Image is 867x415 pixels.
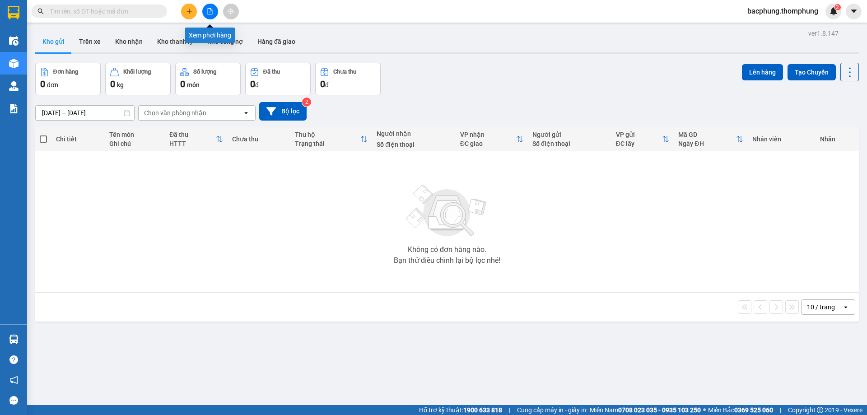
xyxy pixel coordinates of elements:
[35,31,72,52] button: Kho gửi
[169,131,216,138] div: Đã thu
[242,109,250,117] svg: open
[36,106,134,120] input: Select a date range.
[109,131,160,138] div: Tên món
[250,79,255,89] span: 0
[290,127,372,151] th: Toggle SortBy
[9,355,18,364] span: question-circle
[616,131,662,138] div: VP gửi
[108,31,150,52] button: Kho nhận
[232,135,286,143] div: Chưa thu
[678,131,736,138] div: Mã GD
[9,81,19,91] img: warehouse-icon
[193,69,216,75] div: Số lượng
[850,7,858,15] span: caret-down
[830,7,838,15] img: icon-new-feature
[532,131,607,138] div: Người gửi
[9,376,18,384] span: notification
[186,8,192,14] span: plus
[144,108,206,117] div: Chọn văn phòng nhận
[834,4,841,10] sup: 2
[333,69,356,75] div: Chưa thu
[250,31,303,52] button: Hàng đã giao
[456,127,528,151] th: Toggle SortBy
[742,64,783,80] button: Lên hàng
[419,405,502,415] span: Hỗ trợ kỹ thuật:
[616,140,662,147] div: ĐC lấy
[708,405,773,415] span: Miền Bắc
[53,69,78,75] div: Đơn hàng
[509,405,510,415] span: |
[295,131,360,138] div: Thu hộ
[842,303,849,311] svg: open
[820,135,854,143] div: Nhãn
[752,135,811,143] div: Nhân viên
[259,102,307,121] button: Bộ lọc
[325,81,329,89] span: đ
[377,141,451,148] div: Số điện thoại
[109,140,160,147] div: Ghi chú
[105,63,171,95] button: Khối lượng0kg
[590,405,701,415] span: Miền Nam
[807,303,835,312] div: 10 / trang
[460,140,516,147] div: ĐC giao
[408,246,486,253] div: Không có đơn hàng nào.
[9,104,19,113] img: solution-icon
[169,140,216,147] div: HTTT
[185,28,235,43] div: Xem phơi hàng
[110,79,115,89] span: 0
[150,31,200,52] button: Kho thanh lý
[460,131,516,138] div: VP nhận
[532,140,607,147] div: Số điện thoại
[228,8,234,14] span: aim
[734,406,773,414] strong: 0369 525 060
[9,59,19,68] img: warehouse-icon
[9,396,18,405] span: message
[394,257,500,264] div: Bạn thử điều chỉnh lại bộ lọc nhé!
[37,8,44,14] span: search
[165,127,228,151] th: Toggle SortBy
[223,4,239,19] button: aim
[202,4,218,19] button: file-add
[611,127,674,151] th: Toggle SortBy
[678,140,736,147] div: Ngày ĐH
[740,5,825,17] span: bacphung.thomphung
[40,79,45,89] span: 0
[255,81,259,89] span: đ
[47,81,58,89] span: đơn
[35,63,101,95] button: Đơn hàng0đơn
[50,6,156,16] input: Tìm tên, số ĐT hoặc mã đơn
[9,36,19,46] img: warehouse-icon
[463,406,502,414] strong: 1900 633 818
[8,6,19,19] img: logo-vxr
[295,140,360,147] div: Trạng thái
[302,98,311,107] sup: 2
[808,28,839,38] div: ver 1.8.147
[207,8,213,14] span: file-add
[320,79,325,89] span: 0
[9,335,19,344] img: warehouse-icon
[315,63,381,95] button: Chưa thu0đ
[123,69,151,75] div: Khối lượng
[187,81,200,89] span: món
[780,405,781,415] span: |
[674,127,748,151] th: Toggle SortBy
[263,69,280,75] div: Đã thu
[175,63,241,95] button: Số lượng0món
[117,81,124,89] span: kg
[180,79,185,89] span: 0
[181,4,197,19] button: plus
[836,4,839,10] span: 2
[245,63,311,95] button: Đã thu0đ
[788,64,836,80] button: Tạo Chuyến
[517,405,587,415] span: Cung cấp máy in - giấy in:
[817,407,823,413] span: copyright
[377,130,451,137] div: Người nhận
[56,135,100,143] div: Chi tiết
[618,406,701,414] strong: 0708 023 035 - 0935 103 250
[846,4,862,19] button: caret-down
[72,31,108,52] button: Trên xe
[402,179,492,242] img: svg+xml;base64,PHN2ZyBjbGFzcz0ibGlzdC1wbHVnX19zdmciIHhtbG5zPSJodHRwOi8vd3d3LnczLm9yZy8yMDAwL3N2Zy...
[703,408,706,412] span: ⚪️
